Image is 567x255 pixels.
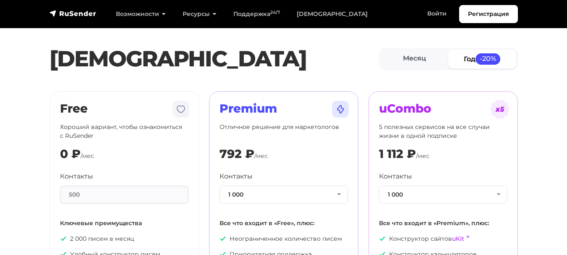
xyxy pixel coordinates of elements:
a: Войти [419,5,455,22]
img: tarif-premium.svg [330,99,350,119]
img: icon-ok.svg [60,235,67,242]
div: 0 ₽ [60,147,81,161]
span: /мес [81,152,94,160]
h2: uCombo [379,102,507,116]
h1: [DEMOGRAPHIC_DATA] [50,46,379,72]
a: uKit [452,235,464,242]
img: icon-ok.svg [379,235,386,242]
div: 792 ₽ [219,147,254,161]
span: -20% [476,53,501,65]
button: 1 000 [219,186,348,204]
label: Контакты [219,171,253,181]
label: Контакты [60,171,93,181]
p: 2 000 писем в месяц [60,234,188,243]
p: Ключевые преимущества [60,219,188,228]
sup: 24/7 [270,10,280,15]
img: tarif-free.svg [171,99,191,119]
h2: Free [60,102,188,116]
a: Поддержка24/7 [225,5,288,23]
span: /мес [416,152,429,160]
a: Год [448,50,516,68]
a: [DEMOGRAPHIC_DATA] [288,5,376,23]
p: Хороший вариант, чтобы ознакомиться с RuSender [60,123,188,140]
img: RuSender [50,9,97,18]
a: Месяц [381,50,449,68]
p: Конструктор сайтов [379,234,507,243]
img: tarif-ucombo.svg [490,99,510,119]
p: Неограниченное количество писем [219,234,348,243]
img: icon-ok.svg [219,235,226,242]
button: 1 000 [379,186,507,204]
div: 1 112 ₽ [379,147,416,161]
p: Все что входит в «Free», плюс: [219,219,348,228]
label: Контакты [379,171,412,181]
a: Регистрация [459,5,518,23]
a: Возможности [107,5,174,23]
p: Все что входит в «Premium», плюс: [379,219,507,228]
h2: Premium [219,102,348,116]
span: /мес [254,152,268,160]
p: 5 полезных сервисов на все случаи жизни в одной подписке [379,123,507,140]
a: Ресурсы [174,5,225,23]
p: Отличное решение для маркетологов [219,123,348,140]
